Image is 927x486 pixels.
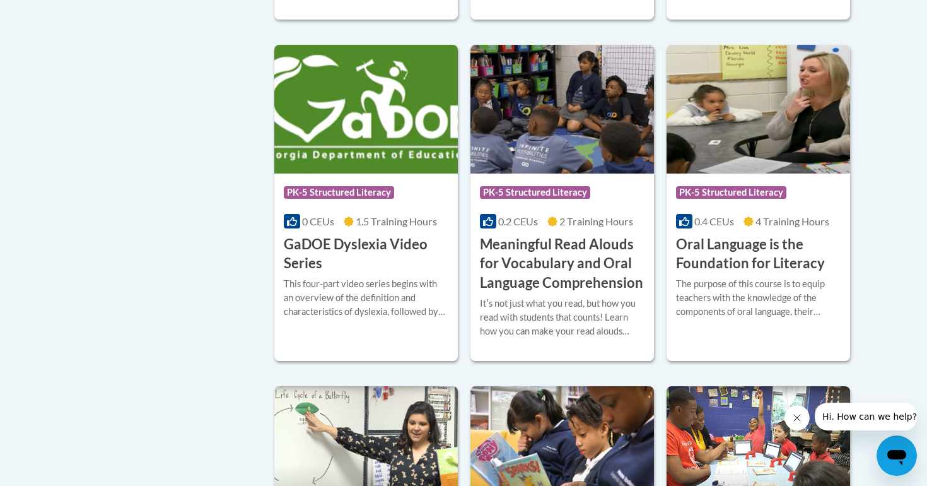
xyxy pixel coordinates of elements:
a: Course LogoPK-5 Structured Literacy0 CEUs1.5 Training Hours GaDOE Dyslexia Video SeriesThis four-... [274,45,458,361]
span: PK-5 Structured Literacy [480,186,590,199]
span: 1.5 Training Hours [356,215,437,227]
iframe: Message from company [815,403,917,430]
div: This four-part video series begins with an overview of the definition and characteristics of dysl... [284,277,448,319]
h3: Meaningful Read Alouds for Vocabulary and Oral Language Comprehension [480,235,644,293]
img: Course Logo [667,45,850,174]
h3: Oral Language is the Foundation for Literacy [676,235,841,274]
a: Course LogoPK-5 Structured Literacy0.4 CEUs4 Training Hours Oral Language is the Foundation for L... [667,45,850,361]
span: 0 CEUs [302,215,334,227]
span: 4 Training Hours [755,215,829,227]
h3: GaDOE Dyslexia Video Series [284,235,448,274]
span: PK-5 Structured Literacy [676,186,786,199]
img: Course Logo [470,45,654,174]
span: 0.4 CEUs [694,215,734,227]
span: PK-5 Structured Literacy [284,186,394,199]
div: Itʹs not just what you read, but how you read with students that counts! Learn how you can make y... [480,297,644,338]
div: The purpose of this course is to equip teachers with the knowledge of the components of oral lang... [676,277,841,319]
a: Course LogoPK-5 Structured Literacy0.2 CEUs2 Training Hours Meaningful Read Alouds for Vocabulary... [470,45,654,361]
iframe: Close message [784,405,810,430]
span: 2 Training Hours [559,215,633,227]
span: 0.2 CEUs [498,215,538,227]
iframe: Button to launch messaging window [877,436,917,476]
img: Course Logo [274,45,458,174]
